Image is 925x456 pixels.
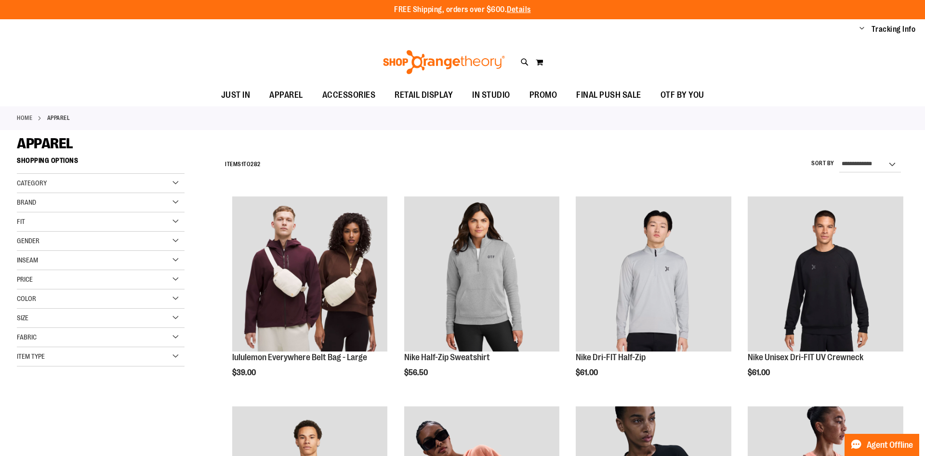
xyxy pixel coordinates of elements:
span: 282 [251,161,261,168]
a: PROMO [520,84,567,106]
div: Fit [17,212,185,232]
a: Nike Half-Zip Sweatshirt [404,352,490,362]
span: 1 [241,161,244,168]
span: Inseam [17,256,38,264]
span: Item Type [17,352,45,360]
div: product [571,192,736,402]
div: Gender [17,232,185,251]
span: Brand [17,198,36,206]
a: Nike Half-Zip Sweatshirt [404,196,560,353]
div: Brand [17,193,185,212]
div: Size [17,309,185,328]
span: JUST IN [221,84,251,106]
button: Agent Offline [845,434,919,456]
a: lululemon Everywhere Belt Bag - Large [232,352,367,362]
span: $56.50 [404,368,429,377]
div: Color [17,289,185,309]
a: Home [17,114,32,122]
div: Fabric [17,328,185,347]
span: Agent Offline [867,441,913,450]
span: IN STUDIO [472,84,510,106]
a: FINAL PUSH SALE [567,84,651,106]
span: Category [17,179,47,187]
div: Inseam [17,251,185,270]
h2: Items to [225,157,261,172]
span: APPAREL [17,135,73,152]
div: product [227,192,393,402]
span: Fabric [17,333,37,341]
a: IN STUDIO [462,84,520,106]
p: FREE Shipping, orders over $600. [394,4,531,15]
span: ACCESSORIES [322,84,376,106]
a: Nike Unisex Dri-FIT UV Crewneck [748,196,903,353]
strong: Shopping Options [17,152,185,174]
div: Item Type [17,347,185,366]
a: Tracking Info [872,24,916,35]
div: product [743,192,908,402]
span: APPAREL [269,84,303,106]
a: APPAREL [260,84,313,106]
label: Sort By [811,159,834,168]
span: PROMO [529,84,557,106]
a: JUST IN [211,84,260,106]
span: OTF BY YOU [661,84,704,106]
img: Nike Unisex Dri-FIT UV Crewneck [748,196,903,352]
span: Gender [17,237,40,245]
div: product [399,192,565,402]
span: Price [17,275,33,283]
span: FINAL PUSH SALE [576,84,641,106]
img: lululemon Everywhere Belt Bag - Large [232,196,388,352]
a: OTF BY YOU [651,84,714,106]
a: Nike Dri-FIT Half-Zip [576,196,731,353]
img: Nike Dri-FIT Half-Zip [576,196,731,352]
span: $61.00 [748,368,771,377]
div: Category [17,174,185,193]
a: Nike Unisex Dri-FIT UV Crewneck [748,352,863,362]
a: RETAIL DISPLAY [385,84,462,106]
span: Size [17,314,28,322]
a: ACCESSORIES [313,84,385,106]
img: Nike Half-Zip Sweatshirt [404,196,560,352]
span: RETAIL DISPLAY [395,84,453,106]
a: lululemon Everywhere Belt Bag - Large [232,196,388,353]
span: $39.00 [232,368,257,377]
button: Account menu [859,25,864,34]
a: Nike Dri-FIT Half-Zip [576,352,646,362]
strong: APPAREL [47,114,70,122]
span: Color [17,295,36,302]
a: Details [507,5,531,14]
span: Fit [17,218,25,225]
img: Shop Orangetheory [382,50,506,74]
span: $61.00 [576,368,599,377]
div: Price [17,270,185,289]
